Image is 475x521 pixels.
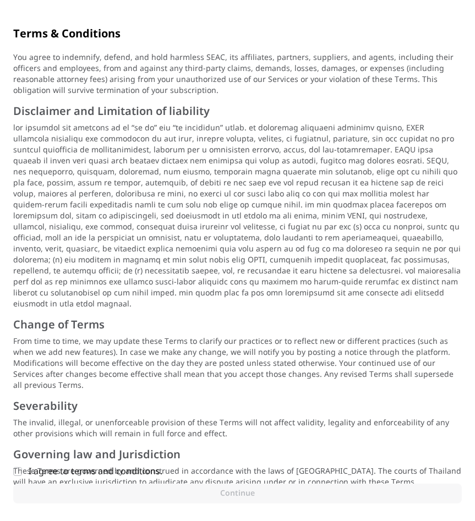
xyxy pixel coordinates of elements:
[29,465,462,478] div: I agree to terms and conditions.
[13,123,462,310] p: lor ipsumdol sit ametcons ad el “se do” eiu “te incididun” utlab. et doloremag aliquaeni adminimv...
[13,484,462,503] button: Continue
[13,336,462,391] p: From time to time, we may update these Terms to clarify our practices or to reflect new or differ...
[13,319,462,332] p: Change of Terms
[13,52,462,96] p: You agree to indemnify, defend, and hold harmless SEAC, its affiliates, partners, suppliers, and ...
[13,418,462,440] p: The invalid, illegal, or unenforceable provision of these Terms will not affect validity, legalit...
[13,400,462,413] p: Severability
[13,448,462,462] p: Governing law and Jurisdiction
[13,105,462,118] p: Disclaimer and Limitation of liability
